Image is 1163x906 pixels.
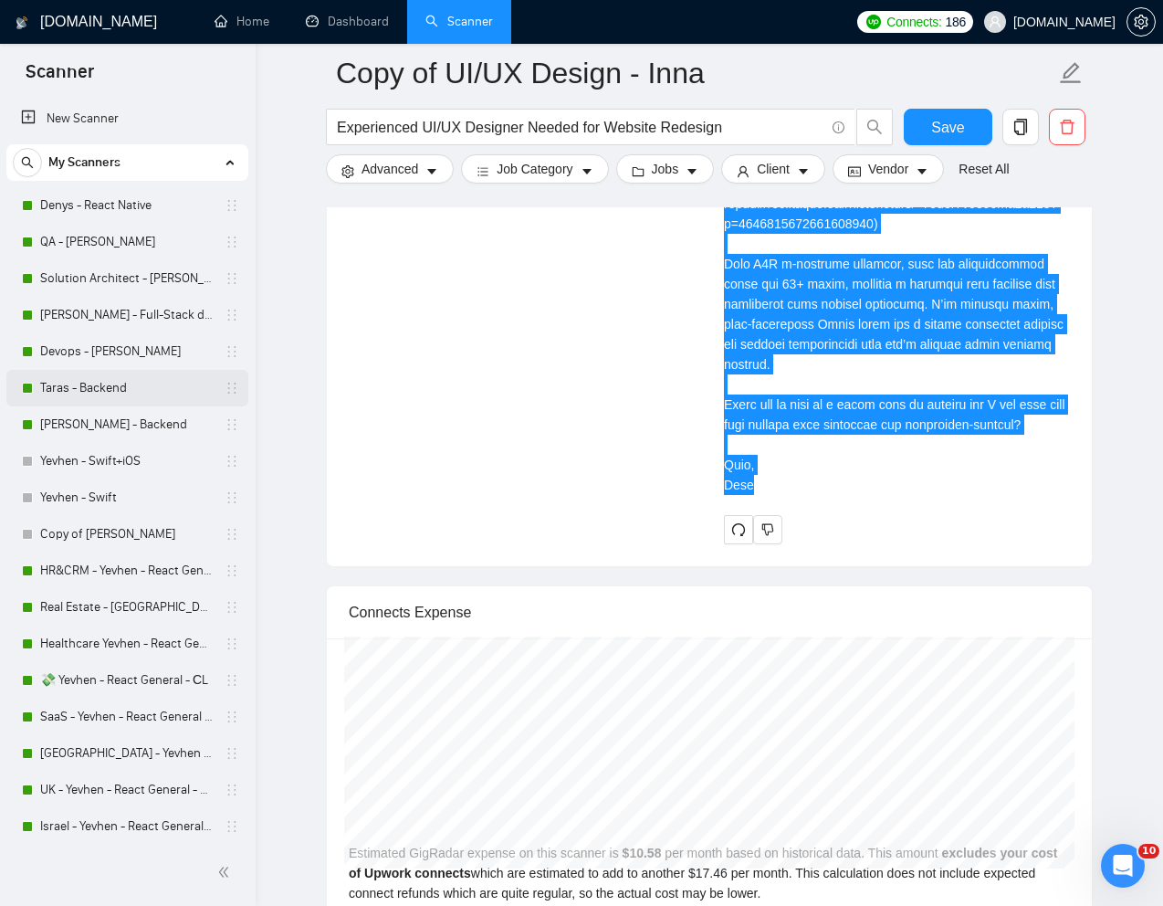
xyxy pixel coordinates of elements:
span: holder [225,819,239,834]
span: holder [225,746,239,761]
button: folderJobscaret-down [616,154,715,184]
button: delete [1049,109,1085,145]
span: holder [225,600,239,615]
span: setting [1127,15,1155,29]
span: edit [1059,61,1083,85]
button: userClientcaret-down [721,154,825,184]
span: holder [225,783,239,797]
button: dislike [753,515,782,544]
span: holder [225,381,239,395]
a: New Scanner [21,100,234,137]
span: search [857,119,892,135]
a: UK - Yevhen - React General - СL [40,772,214,808]
a: HR&CRM - Yevhen - React General - СL [40,553,214,589]
span: dislike [761,522,774,537]
b: excludes your cost of Upwork connects [349,846,1057,880]
img: logo [16,8,28,37]
a: Denys - React Native [40,187,214,224]
a: [PERSON_NAME] - Backend [40,406,214,443]
span: 186 [946,12,966,32]
button: redo [724,515,753,544]
span: info-circle [833,121,844,133]
span: Scanner [11,58,109,97]
span: holder [225,710,239,724]
a: QA - [PERSON_NAME] [40,224,214,260]
span: delete [1050,119,1084,135]
span: holder [225,564,239,578]
img: upwork-logo.png [866,15,881,29]
a: [GEOGRAPHIC_DATA] - Yevhen - React General - СL [40,735,214,772]
span: caret-down [425,164,438,178]
button: copy [1002,109,1039,145]
span: Connects: [886,12,941,32]
span: holder [225,271,239,286]
a: Solution Architect - [PERSON_NAME] [40,260,214,297]
a: 💸 Yevhen - React General - СL [40,662,214,699]
a: Real Estate - [GEOGRAPHIC_DATA] - React General - СL [40,589,214,626]
div: Connects Expense [349,586,1070,638]
button: search [13,148,42,177]
span: user [737,164,749,178]
input: Scanner name... [336,50,1055,96]
span: Vendor [868,159,908,179]
span: holder [225,527,239,542]
span: setting [341,164,354,178]
button: settingAdvancedcaret-down [326,154,454,184]
input: Search Freelance Jobs... [337,116,824,139]
a: setting [1126,15,1156,29]
span: idcard [848,164,861,178]
li: New Scanner [6,100,248,137]
a: Yevhen - Swift [40,479,214,516]
a: SaaS - Yevhen - React General - СL [40,699,214,735]
span: holder [225,454,239,469]
span: Client [757,159,790,179]
a: [PERSON_NAME] - Full-Stack dev [40,297,214,333]
span: caret-down [581,164,593,178]
span: holder [225,417,239,432]
span: holder [225,637,239,651]
span: holder [225,308,239,322]
span: Jobs [652,159,679,179]
button: Save [904,109,992,145]
button: barsJob Categorycaret-down [461,154,608,184]
a: Taras - Backend [40,370,214,406]
span: holder [225,235,239,249]
button: setting [1126,7,1156,37]
span: caret-down [797,164,810,178]
span: holder [225,673,239,688]
span: holder [225,490,239,505]
a: homeHome [215,14,269,29]
a: Healthcare Yevhen - React General - СL [40,626,214,662]
a: Israel - Yevhen - React General - СL [40,808,214,845]
span: caret-down [686,164,698,178]
span: caret-down [916,164,928,178]
a: dashboardDashboard [306,14,389,29]
span: folder [632,164,644,178]
span: Save [931,116,964,139]
span: My Scanners [48,144,120,181]
span: Advanced [361,159,418,179]
a: Yevhen - Swift+iOS [40,443,214,479]
button: search [856,109,893,145]
a: Copy of [PERSON_NAME] [40,516,214,553]
span: user [989,16,1001,28]
span: holder [225,198,239,213]
span: redo [725,522,752,537]
span: bars [477,164,489,178]
span: search [14,156,41,169]
span: 10 [1138,844,1159,859]
a: searchScanner [425,14,493,29]
a: Devops - [PERSON_NAME] [40,333,214,370]
span: copy [1003,119,1038,135]
iframe: Intercom live chat [1101,844,1145,888]
span: Job Category [497,159,572,179]
a: Reset All [959,159,1009,179]
button: idcardVendorcaret-down [833,154,944,184]
span: holder [225,344,239,359]
span: double-left [217,863,236,881]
